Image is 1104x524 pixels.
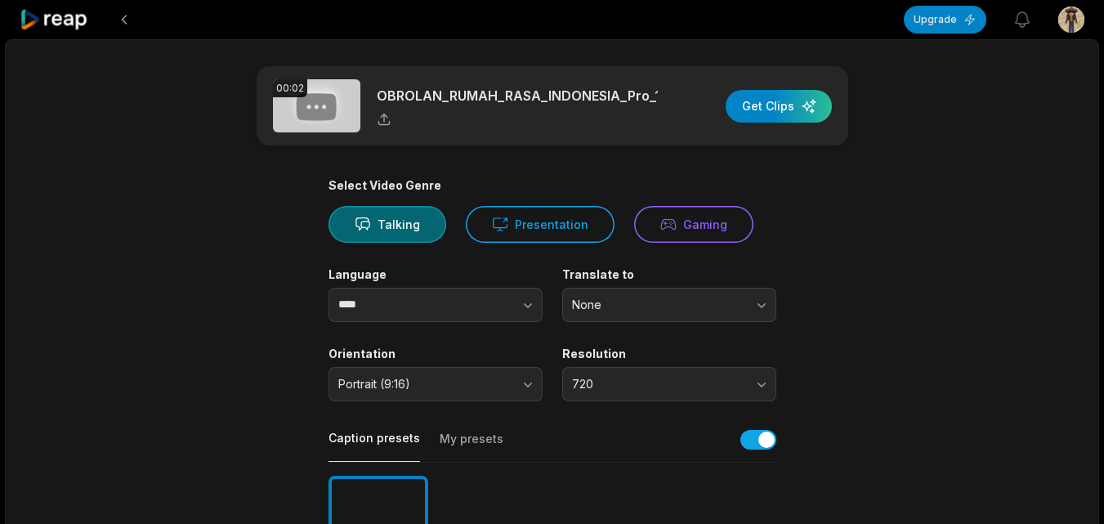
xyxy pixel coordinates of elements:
button: Presentation [466,206,615,243]
span: 720 [572,377,744,392]
button: Upgrade [904,6,986,34]
label: Language [329,267,543,282]
span: Portrait (9:16) [338,377,510,392]
button: Talking [329,206,446,243]
label: Resolution [562,347,776,361]
div: Select Video Genre [329,178,776,193]
button: None [562,288,776,322]
label: Translate to [562,267,776,282]
button: Caption presets [329,430,420,462]
button: 720 [562,367,776,401]
button: Portrait (9:16) [329,367,543,401]
label: Orientation [329,347,543,361]
p: OBROLAN_RUMAH_RASA_INDONESIA_Pro_1_RRI_Biak_FM_96,1_MHz(1080p).mp4 [377,86,659,105]
button: My presets [440,431,503,462]
button: Gaming [634,206,753,243]
span: None [572,298,744,312]
button: Get Clips [726,90,832,123]
div: 00:02 [273,79,307,97]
